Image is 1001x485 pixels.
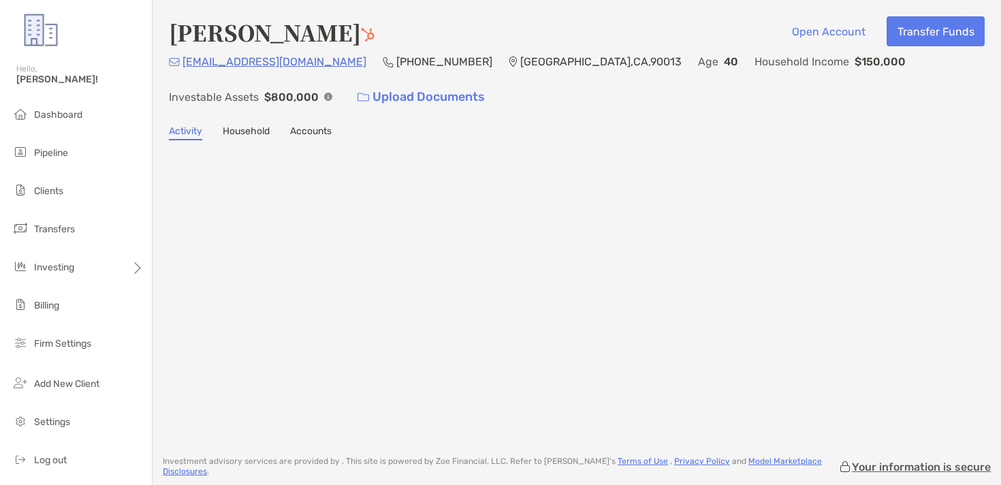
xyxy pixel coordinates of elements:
[163,456,838,477] p: Investment advisory services are provided by . This site is powered by Zoe Financial, LLC. Refer ...
[357,93,369,102] img: button icon
[852,460,991,473] p: Your information is secure
[223,125,270,140] a: Household
[361,28,375,42] img: Hubspot Icon
[169,125,202,140] a: Activity
[34,185,63,197] span: Clients
[16,74,144,85] span: [PERSON_NAME]!
[12,413,29,429] img: settings icon
[182,53,366,70] p: [EMAIL_ADDRESS][DOMAIN_NAME]
[12,182,29,198] img: clients icon
[349,82,494,112] a: Upload Documents
[34,147,68,159] span: Pipeline
[34,109,82,121] span: Dashboard
[12,334,29,351] img: firm-settings icon
[887,16,985,46] button: Transfer Funds
[724,53,738,70] p: 40
[324,93,332,101] img: Info Icon
[618,456,668,466] a: Terms of Use
[34,300,59,311] span: Billing
[12,144,29,160] img: pipeline icon
[290,125,332,140] a: Accounts
[361,16,375,48] a: Go to Hubspot Deal
[264,89,319,106] p: $800,000
[674,456,730,466] a: Privacy Policy
[520,53,682,70] p: [GEOGRAPHIC_DATA] , CA , 90013
[169,16,375,48] h4: [PERSON_NAME]
[12,375,29,391] img: add_new_client icon
[34,223,75,235] span: Transfers
[12,258,29,275] img: investing icon
[698,53,718,70] p: Age
[12,106,29,122] img: dashboard icon
[509,57,518,67] img: Location Icon
[12,296,29,313] img: billing icon
[396,53,492,70] p: [PHONE_NUMBER]
[16,5,65,54] img: Zoe Logo
[12,451,29,467] img: logout icon
[383,57,394,67] img: Phone Icon
[169,58,180,66] img: Email Icon
[169,89,259,106] p: Investable Assets
[781,16,876,46] button: Open Account
[163,456,822,476] a: Model Marketplace Disclosures
[34,416,70,428] span: Settings
[754,53,849,70] p: Household Income
[34,338,91,349] span: Firm Settings
[34,454,67,466] span: Log out
[12,220,29,236] img: transfers icon
[34,378,99,390] span: Add New Client
[34,262,74,273] span: Investing
[855,53,906,70] p: $150,000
